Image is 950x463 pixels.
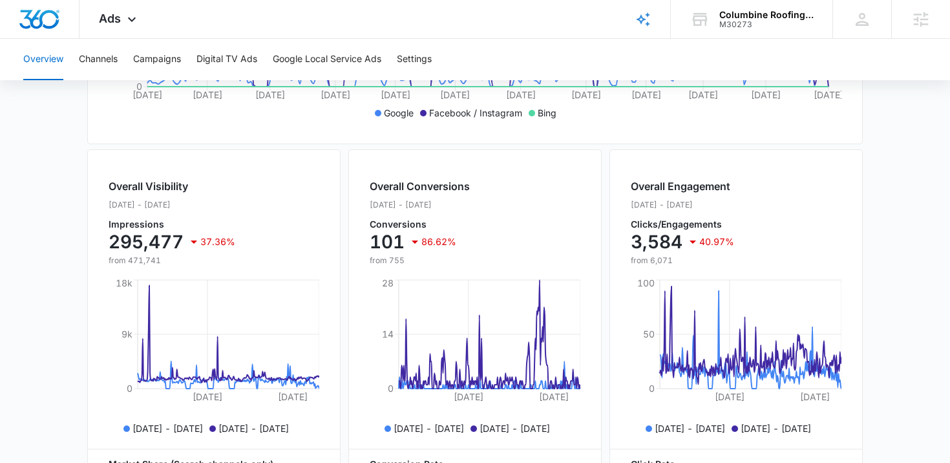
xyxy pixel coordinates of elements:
tspan: [DATE] [631,89,661,100]
tspan: [DATE] [454,391,483,402]
button: Digital TV Ads [196,39,257,80]
tspan: 0 [136,81,142,92]
tspan: 14 [382,328,394,339]
tspan: [DATE] [278,391,308,402]
tspan: 18k [116,277,132,288]
tspan: 0 [127,383,132,394]
div: account id [719,20,814,29]
tspan: [DATE] [688,89,718,100]
tspan: [DATE] [321,89,350,100]
h2: Overall Visibility [109,178,235,194]
p: [DATE] - [DATE] [218,422,289,435]
p: [DATE] - [DATE] [655,422,725,435]
p: [DATE] - [DATE] [741,422,811,435]
p: Facebook / Instagram [429,106,522,120]
tspan: 0 [649,383,655,394]
div: account name [719,10,814,20]
tspan: [DATE] [715,391,744,402]
tspan: [DATE] [193,391,222,402]
p: [DATE] - [DATE] [370,199,470,211]
button: Google Local Service Ads [273,39,381,80]
tspan: [DATE] [800,391,830,402]
p: 295,477 [109,231,184,252]
tspan: [DATE] [814,89,843,100]
p: 101 [370,231,405,252]
tspan: [DATE] [381,89,410,100]
p: [DATE] - [DATE] [132,422,203,435]
tspan: [DATE] [132,89,162,100]
p: [DATE] - [DATE] [394,422,464,435]
button: Settings [397,39,432,80]
h2: Overall Conversions [370,178,470,194]
tspan: [DATE] [571,89,601,100]
tspan: [DATE] [506,89,536,100]
button: Overview [23,39,63,80]
p: 37.36% [200,237,235,246]
tspan: [DATE] [255,89,285,100]
tspan: 100 [637,277,655,288]
p: Conversions [370,220,470,229]
p: 40.97% [699,237,734,246]
tspan: [DATE] [193,89,222,100]
p: Google [384,106,414,120]
tspan: 0 [388,383,394,394]
p: 86.62% [421,237,456,246]
p: from 755 [370,255,470,266]
p: [DATE] - [DATE] [480,422,550,435]
span: Ads [99,12,121,25]
p: Clicks/Engagements [631,220,734,229]
p: Impressions [109,220,235,229]
tspan: [DATE] [539,391,569,402]
p: [DATE] - [DATE] [109,199,235,211]
tspan: 50 [643,328,655,339]
p: Bing [538,106,556,120]
p: 3,584 [631,231,682,252]
tspan: [DATE] [751,89,781,100]
button: Campaigns [133,39,181,80]
tspan: [DATE] [440,89,470,100]
tspan: 28 [382,277,394,288]
tspan: 9k [121,328,132,339]
p: [DATE] - [DATE] [631,199,734,211]
h2: Overall Engagement [631,178,734,194]
button: Channels [79,39,118,80]
p: from 471,741 [109,255,235,266]
p: from 6,071 [631,255,734,266]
